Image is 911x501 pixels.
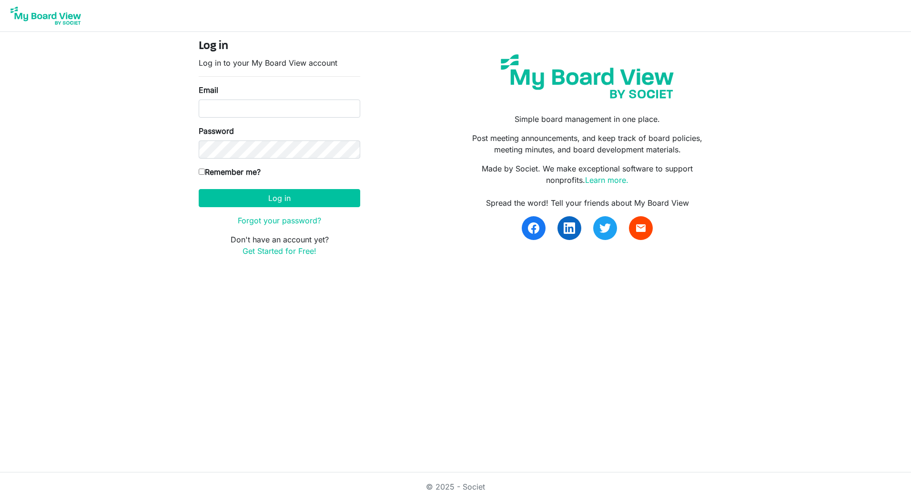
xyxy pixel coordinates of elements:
a: Forgot your password? [238,216,321,225]
p: Made by Societ. We make exceptional software to support nonprofits. [463,163,712,186]
p: Simple board management in one place. [463,113,712,125]
label: Remember me? [199,166,261,178]
span: email [635,222,647,234]
a: Get Started for Free! [243,246,316,256]
div: Spread the word! Tell your friends about My Board View [463,197,712,209]
p: Post meeting announcements, and keep track of board policies, meeting minutes, and board developm... [463,132,712,155]
input: Remember me? [199,169,205,175]
img: my-board-view-societ.svg [494,47,681,106]
a: © 2025 - Societ [426,482,485,491]
label: Password [199,125,234,137]
p: Don't have an account yet? [199,234,360,257]
img: My Board View Logo [8,4,84,28]
p: Log in to your My Board View account [199,57,360,69]
h4: Log in [199,40,360,53]
button: Log in [199,189,360,207]
label: Email [199,84,218,96]
a: Learn more. [585,175,628,185]
a: email [629,216,653,240]
img: facebook.svg [528,222,539,234]
img: twitter.svg [599,222,611,234]
img: linkedin.svg [564,222,575,234]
